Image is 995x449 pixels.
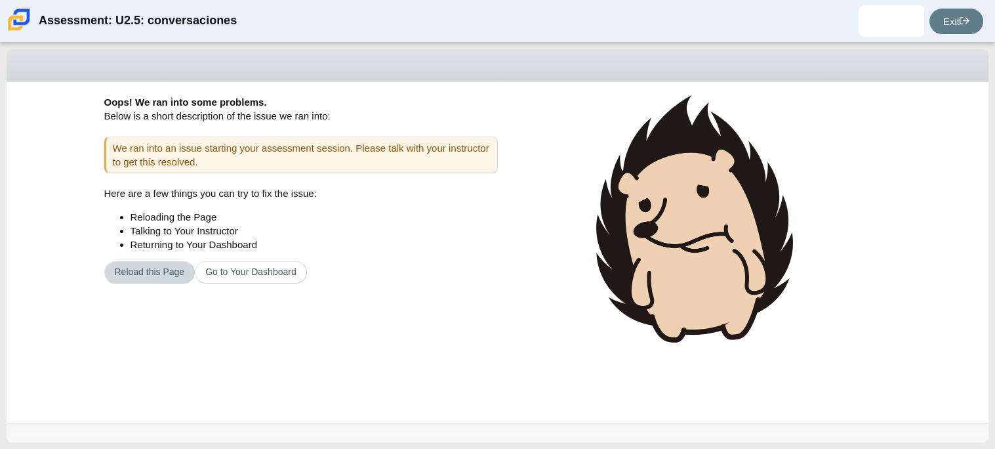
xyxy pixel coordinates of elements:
a: Carmen School of Science & Technology [5,24,33,35]
a: Exit [929,9,983,34]
li: Returning to Your Dashboard [131,238,498,251]
li: Talking to Your Instructor [131,224,498,238]
img: ismael.castanon.9OFsOl [881,11,902,32]
li: Reloading the Page [131,210,498,224]
div: Here are a few things you can try to fix the issue: [104,186,498,284]
img: Carmen School of Science & Technology [5,6,33,33]
a: Go to Your Dashboard [195,261,307,284]
img: hedgehog-sad-large.png [596,95,793,343]
div: Below is a short description of the issue we ran into: [104,95,498,137]
b: Oops! We ran into some problems. [104,96,267,108]
button: Reload this Page [104,261,195,284]
span: We ran into an issue starting your assessment session. Please talk with your instructor to get th... [113,142,489,167]
div: Assessment: U2.5: conversaciones [39,5,237,37]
